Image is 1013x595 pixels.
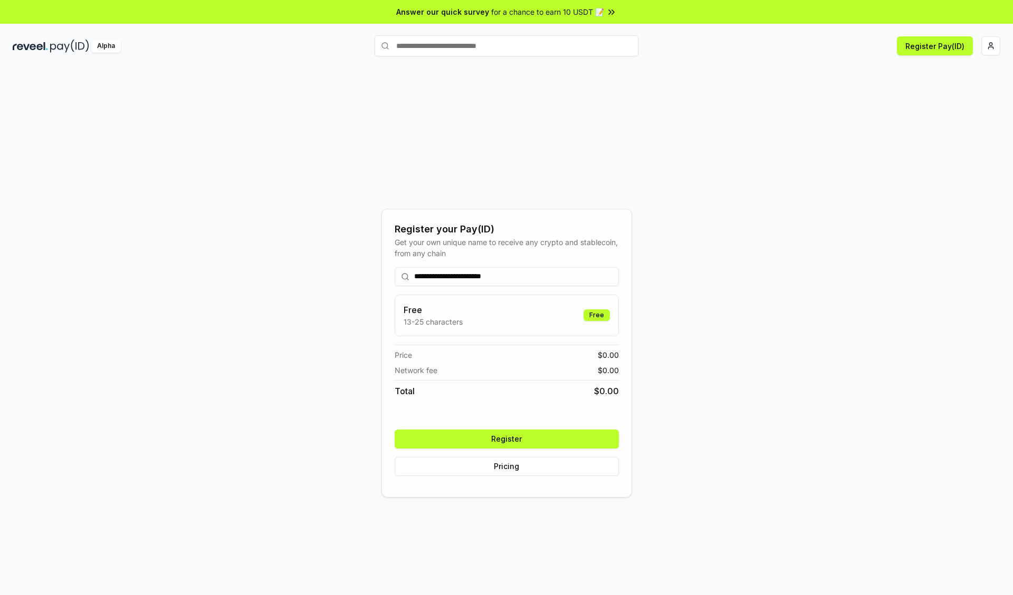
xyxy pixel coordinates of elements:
[395,385,415,397] span: Total
[396,6,489,17] span: Answer our quick survey
[395,222,619,237] div: Register your Pay(ID)
[395,430,619,448] button: Register
[598,349,619,360] span: $ 0.00
[404,304,463,316] h3: Free
[584,309,610,321] div: Free
[594,385,619,397] span: $ 0.00
[395,237,619,259] div: Get your own unique name to receive any crypto and stablecoin, from any chain
[598,365,619,376] span: $ 0.00
[491,6,604,17] span: for a chance to earn 10 USDT 📝
[91,40,121,53] div: Alpha
[50,40,89,53] img: pay_id
[395,365,437,376] span: Network fee
[395,349,412,360] span: Price
[395,457,619,476] button: Pricing
[897,36,973,55] button: Register Pay(ID)
[13,40,48,53] img: reveel_dark
[404,316,463,327] p: 13-25 characters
